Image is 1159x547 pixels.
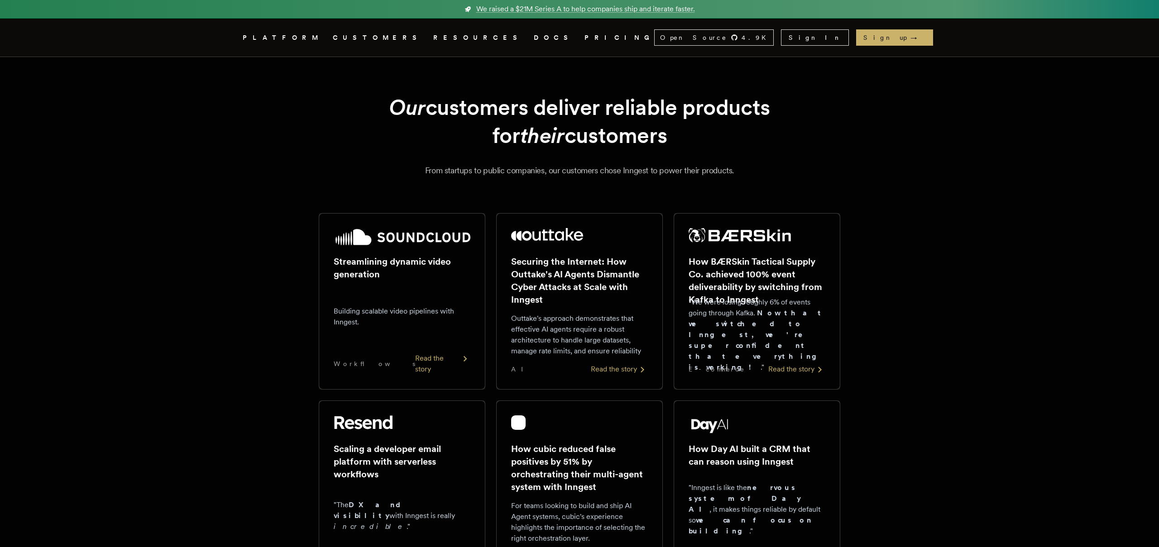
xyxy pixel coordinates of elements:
[511,442,648,493] h2: How cubic reduced false positives by 51% by orchestrating their multi-agent system with Inngest
[334,522,407,531] em: incredible
[433,32,523,43] button: RESOURCES
[334,359,415,368] span: Workflows
[334,500,408,520] strong: DX and visibility
[511,313,648,357] p: Outtake's approach demonstrates that effective AI agents require a robust architecture to handle ...
[689,483,801,514] strong: nervous system of Day AI
[496,213,663,390] a: Outtake logoSecuring the Internet: How Outtake's AI Agents Dismantle Cyber Attacks at Scale with ...
[389,94,426,120] em: Our
[511,500,648,544] p: For teams looking to build and ship AI Agent systems, cubic's experience highlights the importanc...
[689,365,745,374] span: E-commerce
[217,19,942,57] nav: Global
[689,482,825,537] p: "Inngest is like the , it makes things reliable by default so ."
[415,353,470,375] div: Read the story
[334,228,470,246] img: SoundCloud
[674,213,840,390] a: BÆRSkin Tactical Supply Co. logoHow BÆRSkin Tactical Supply Co. achieved 100% event deliverabilit...
[689,228,791,243] img: BÆRSkin Tactical Supply Co.
[511,228,583,241] img: Outtake
[910,33,926,42] span: →
[660,33,727,42] span: Open Source
[334,255,470,281] h2: Streamlining dynamic video generation
[319,213,485,390] a: SoundCloud logoStreamlining dynamic video generationBuilding scalable video pipelines with Innges...
[334,415,393,430] img: Resend
[334,499,470,532] p: "The with Inngest is really ."
[511,365,531,374] span: AI
[781,29,849,46] a: Sign In
[476,4,695,14] span: We raised a $21M Series A to help companies ship and iterate faster.
[689,255,825,306] h2: How BÆRSkin Tactical Supply Co. achieved 100% event deliverability by switching from Kafka to Inn...
[520,122,565,148] em: their
[591,364,648,375] div: Read the story
[511,415,526,430] img: cubic
[511,255,648,306] h2: Securing the Internet: How Outtake's AI Agents Dismantle Cyber Attacks at Scale with Inngest
[584,32,654,43] a: PRICING
[534,32,574,43] a: DOCS
[689,297,825,373] p: "We were losing roughly 6% of events going through Kafka. ."
[340,93,819,150] h1: customers deliver reliable products for customers
[254,164,905,177] p: From startups to public companies, our customers chose Inngest to power their products.
[689,415,731,433] img: Day AI
[856,29,933,46] a: Sign up
[243,32,322,43] button: PLATFORM
[742,33,771,42] span: 4.9 K
[333,32,422,43] a: CUSTOMERS
[334,306,470,328] p: Building scalable video pipelines with Inngest.
[689,442,825,468] h2: How Day AI built a CRM that can reason using Inngest
[768,364,825,375] div: Read the story
[334,442,470,480] h2: Scaling a developer email platform with serverless workflows
[689,516,812,535] strong: we can focus on building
